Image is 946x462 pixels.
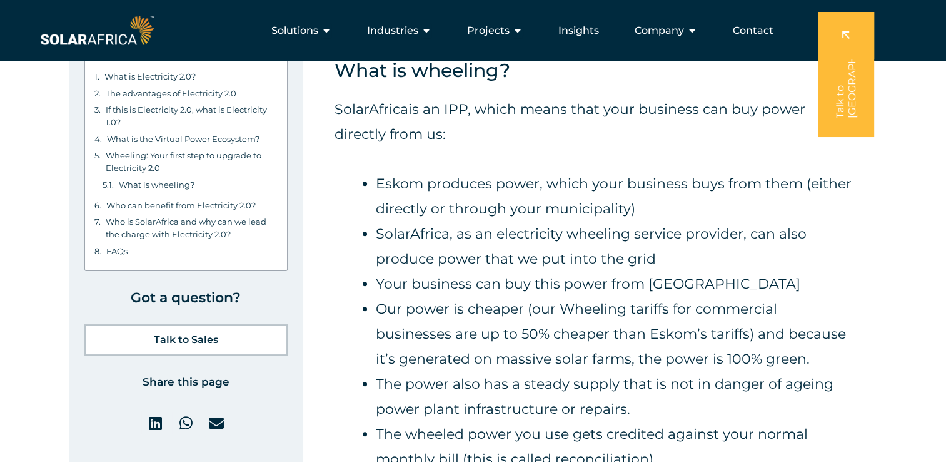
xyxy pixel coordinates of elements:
a: FAQs [106,245,128,257]
a: The advantages of Electricity 2.0 [106,87,236,100]
h4: What is wheeling? [335,56,510,85]
a: Who is SolarAfrica and why can we lead the charge with Electricity 2.0? [106,215,278,240]
span: The power also has a steady supply that is not in danger of ageing power plant infrastructure or ... [376,376,833,418]
a: Talk to Sales [84,324,288,356]
nav: Menu [157,18,783,43]
span: Your business can buy this power from [GEOGRAPHIC_DATA] [376,275,800,292]
div: Share on email [203,409,231,437]
span: Our power is cheaper (our Wheeling tariffs for commercial businesses are up to 50% cheaper than E... [376,300,846,367]
div: Menu Toggle [157,18,783,43]
span: SolarAfrica [335,101,408,118]
a: What is wheeling? [119,178,194,191]
h6: Got a question? [84,284,288,312]
span: Solutions [271,23,318,38]
a: Wheeling: Your first step to upgrade to Electricity 2.0 [106,149,278,174]
span: Talk to Sales [154,335,218,345]
div: Share on linkedin [141,409,169,437]
span: is an IPP, which means that your business can buy power directly from us: [335,101,805,143]
a: Contact [733,23,773,38]
span: Eskom produces power, which your business buys from them (either directly or through your municip... [376,175,852,217]
a: What is Electricity 2.0? [104,70,196,83]
span: Projects [467,23,510,38]
div: Share on whatsapp [172,409,200,437]
span: Industries [367,23,418,38]
a: Who can benefit from Electricity 2.0? [106,199,256,212]
span: Company [635,23,684,38]
h6: Share this page [84,368,288,396]
span: SolarAfrica, as an electricity wheeling service provider, can also produce power that we put into... [376,225,807,267]
a: Insights [558,23,599,38]
a: What is the Virtual Power Ecosystem? [107,133,259,145]
a: If this is Electricity 2.0, what is Electricity 1.0? [106,103,278,128]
